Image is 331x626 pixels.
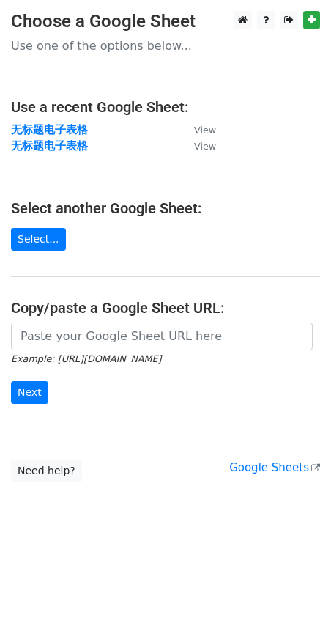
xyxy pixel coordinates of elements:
a: Select... [11,228,66,251]
small: View [194,125,216,136]
h4: Select another Google Sheet: [11,199,320,217]
h3: Choose a Google Sheet [11,11,320,32]
a: Need help? [11,460,82,482]
input: Paste your Google Sheet URL here [11,323,313,350]
small: Example: [URL][DOMAIN_NAME] [11,353,161,364]
h4: Use a recent Google Sheet: [11,98,320,116]
h4: Copy/paste a Google Sheet URL: [11,299,320,317]
a: View [179,123,216,136]
a: 无标题电子表格 [11,123,88,136]
a: Google Sheets [229,461,320,474]
a: 无标题电子表格 [11,139,88,152]
input: Next [11,381,48,404]
p: Use one of the options below... [11,38,320,54]
a: View [179,139,216,152]
small: View [194,141,216,152]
